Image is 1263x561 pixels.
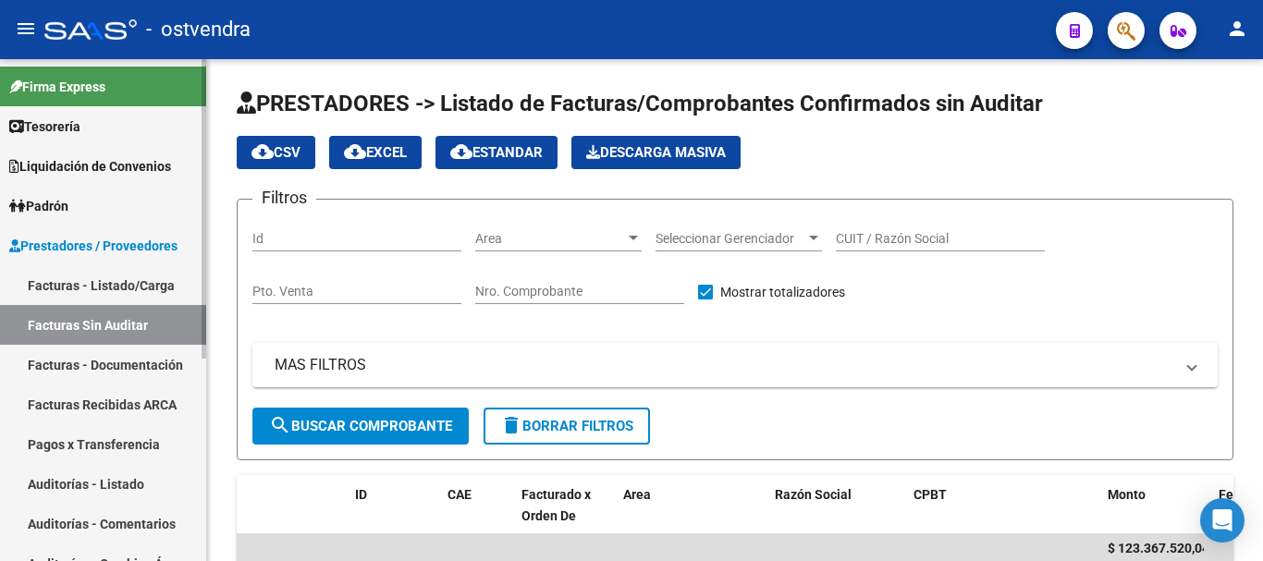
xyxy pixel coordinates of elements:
[251,140,274,163] mat-icon: cloud_download
[906,475,1100,556] datatable-header-cell: CPBT
[9,196,68,216] span: Padrón
[720,281,845,303] span: Mostrar totalizadores
[484,408,650,445] button: Borrar Filtros
[237,136,315,169] button: CSV
[275,355,1173,375] mat-panel-title: MAS FILTROS
[767,475,906,556] datatable-header-cell: Razón Social
[252,343,1218,387] mat-expansion-panel-header: MAS FILTROS
[1108,541,1209,555] span: $ 123.367.520,04
[475,231,625,247] span: Area
[269,418,452,434] span: Buscar Comprobante
[348,475,440,556] datatable-header-cell: ID
[440,475,514,556] datatable-header-cell: CAE
[252,408,469,445] button: Buscar Comprobante
[344,144,407,161] span: EXCEL
[1226,18,1248,40] mat-icon: person
[656,231,805,247] span: Seleccionar Gerenciador
[914,487,947,502] span: CPBT
[616,475,741,556] datatable-header-cell: Area
[1100,475,1211,556] datatable-header-cell: Monto
[9,116,80,137] span: Tesorería
[344,140,366,163] mat-icon: cloud_download
[521,487,591,523] span: Facturado x Orden De
[571,136,741,169] app-download-masive: Descarga masiva de comprobantes (adjuntos)
[586,144,726,161] span: Descarga Masiva
[251,144,300,161] span: CSV
[9,156,171,177] span: Liquidación de Convenios
[775,487,852,502] span: Razón Social
[448,487,472,502] span: CAE
[355,487,367,502] span: ID
[9,77,105,97] span: Firma Express
[329,136,422,169] button: EXCEL
[146,9,251,50] span: - ostvendra
[500,414,522,436] mat-icon: delete
[450,140,472,163] mat-icon: cloud_download
[269,414,291,436] mat-icon: search
[1200,498,1245,543] div: Open Intercom Messenger
[1108,487,1146,502] span: Monto
[237,91,1043,116] span: PRESTADORES -> Listado de Facturas/Comprobantes Confirmados sin Auditar
[435,136,558,169] button: Estandar
[514,475,616,556] datatable-header-cell: Facturado x Orden De
[571,136,741,169] button: Descarga Masiva
[9,236,178,256] span: Prestadores / Proveedores
[252,185,316,211] h3: Filtros
[450,144,543,161] span: Estandar
[15,18,37,40] mat-icon: menu
[500,418,633,434] span: Borrar Filtros
[623,487,651,502] span: Area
